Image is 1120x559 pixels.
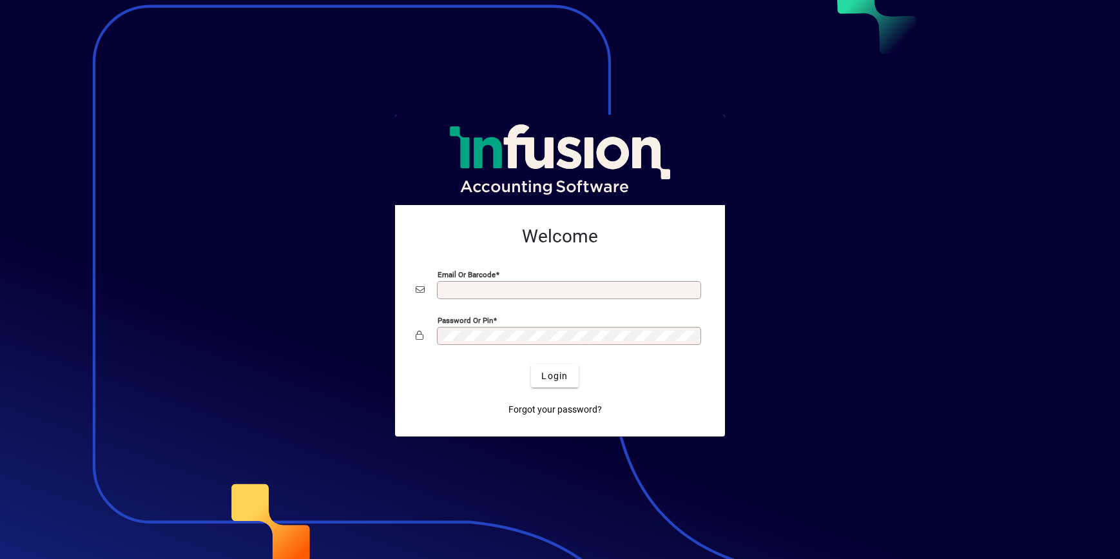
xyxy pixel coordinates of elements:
[438,270,496,279] mat-label: Email or Barcode
[508,403,602,417] span: Forgot your password?
[541,369,568,383] span: Login
[438,316,493,325] mat-label: Password or Pin
[531,364,578,387] button: Login
[416,226,704,248] h2: Welcome
[503,398,607,421] a: Forgot your password?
